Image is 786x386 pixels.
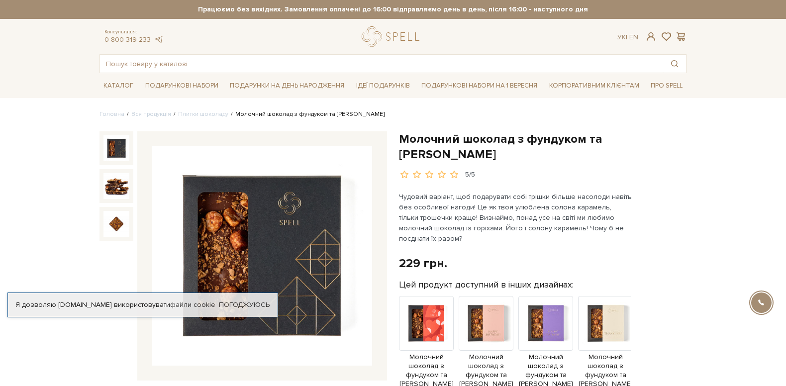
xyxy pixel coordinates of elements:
li: Молочний шоколад з фундуком та [PERSON_NAME] [228,110,385,119]
h1: Молочний шоколад з фундуком та [PERSON_NAME] [399,131,687,162]
img: Продукт [399,296,454,351]
img: Молочний шоколад з фундуком та солоною карамеллю [103,135,129,161]
a: Про Spell [647,78,687,94]
div: 229 грн. [399,256,447,271]
a: logo [362,26,424,47]
a: En [629,33,638,41]
label: Цей продукт доступний в інших дизайнах: [399,279,574,290]
a: Подарункові набори на 1 Вересня [417,77,541,94]
a: Подарункові набори [141,78,222,94]
span: Консультація: [104,29,163,35]
a: Ідеї подарунків [352,78,414,94]
a: файли cookie [170,300,215,309]
a: Головна [99,110,124,118]
img: Продукт [518,296,573,351]
a: Подарунки на День народження [226,78,348,94]
span: | [626,33,627,41]
img: Продукт [459,296,513,351]
div: Я дозволяю [DOMAIN_NAME] використовувати [8,300,278,309]
a: 0 800 319 233 [104,35,151,44]
a: Вся продукція [131,110,171,118]
a: telegram [153,35,163,44]
div: Ук [617,33,638,42]
a: Корпоративним клієнтам [545,77,643,94]
img: Молочний шоколад з фундуком та солоною карамеллю [152,146,372,366]
div: 5/5 [465,170,475,180]
button: Пошук товару у каталозі [663,55,686,73]
img: Молочний шоколад з фундуком та солоною карамеллю [103,211,129,237]
img: Продукт [578,296,633,351]
img: Молочний шоколад з фундуком та солоною карамеллю [103,173,129,199]
a: Плитки шоколаду [178,110,228,118]
a: Погоджуюсь [219,300,270,309]
input: Пошук товару у каталозі [100,55,663,73]
p: Чудовий варіант, щоб подарувати собі трішки більше насолоди навіть без особливої нагоди! Це як тв... [399,192,632,244]
a: Каталог [99,78,137,94]
strong: Працюємо без вихідних. Замовлення оплачені до 16:00 відправляємо день в день, після 16:00 - насту... [99,5,687,14]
